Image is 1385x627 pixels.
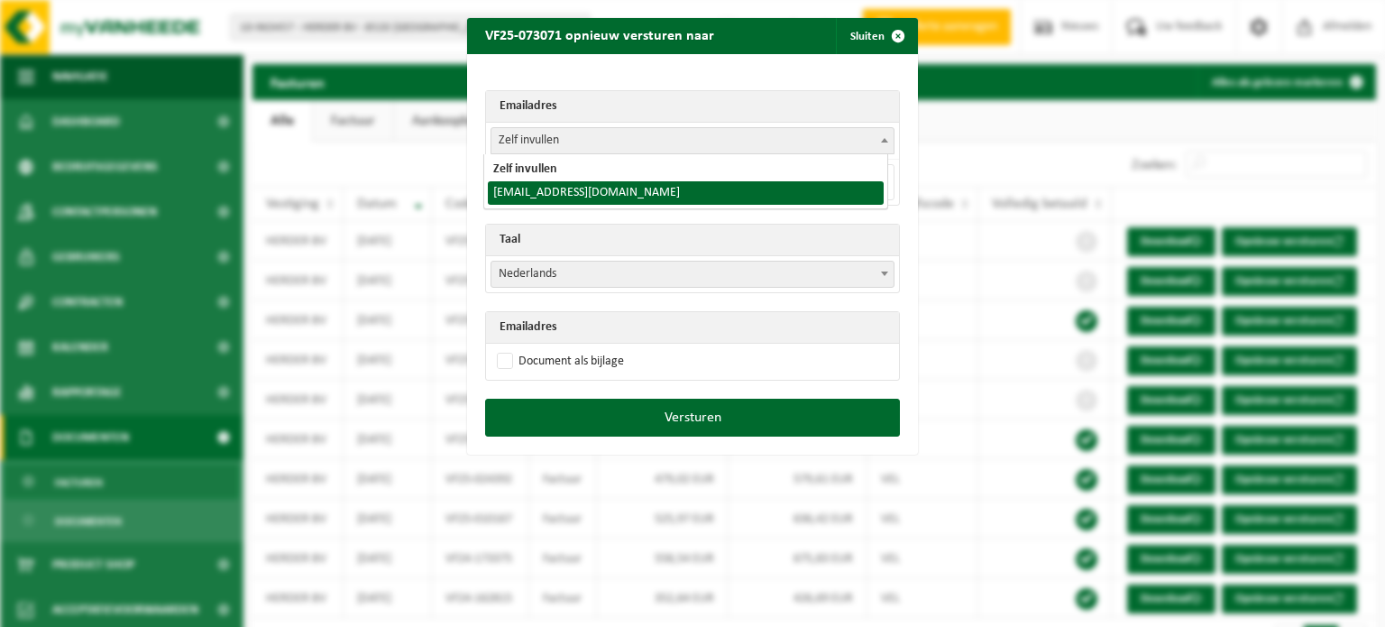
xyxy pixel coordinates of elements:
[491,127,894,154] span: Zelf invullen
[488,181,883,205] li: [EMAIL_ADDRESS][DOMAIN_NAME]
[486,225,899,256] th: Taal
[836,18,916,54] button: Sluiten
[486,312,899,344] th: Emailadres
[491,262,894,287] span: Nederlands
[486,91,899,123] th: Emailadres
[467,18,732,52] h2: VF25-073071 opnieuw versturen naar
[488,158,883,181] li: Zelf invullen
[493,348,624,375] label: Document als bijlage
[491,261,894,288] span: Nederlands
[485,399,900,437] button: Versturen
[491,128,894,153] span: Zelf invullen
